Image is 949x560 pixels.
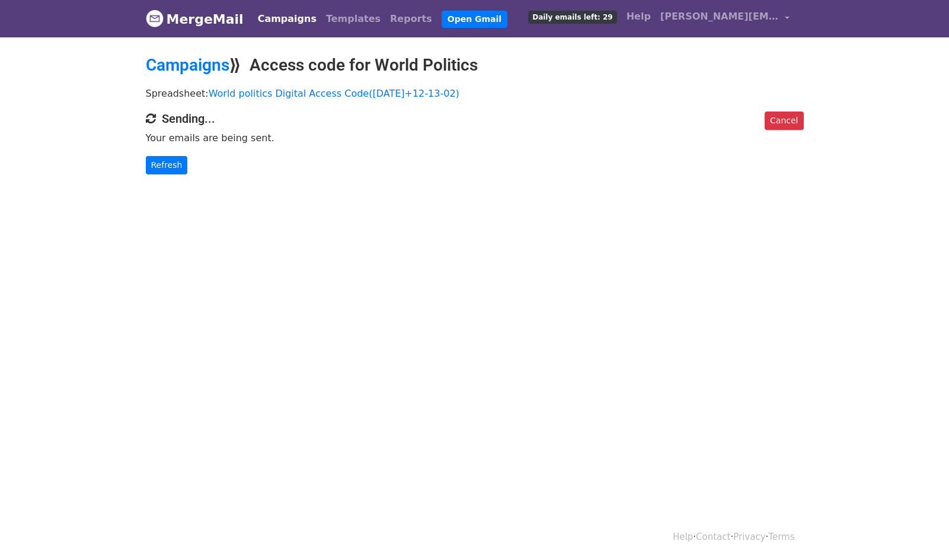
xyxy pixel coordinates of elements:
span: Daily emails left: 29 [528,11,616,24]
a: World politics Digital Access Code([DATE]+12-13-02) [209,88,459,99]
img: MergeMail logo [146,9,164,27]
a: Contact [696,532,730,542]
a: Open Gmail [442,11,507,28]
a: Templates [321,7,385,31]
a: Campaigns [253,7,321,31]
p: Your emails are being sent. [146,132,804,144]
span: [PERSON_NAME][EMAIL_ADDRESS][DOMAIN_NAME] [660,9,779,24]
a: Terms [768,532,794,542]
a: Cancel [765,112,803,130]
a: [PERSON_NAME][EMAIL_ADDRESS][DOMAIN_NAME] [656,5,794,33]
h2: ⟫ Access code for World Politics [146,55,804,75]
p: Spreadsheet: [146,87,804,100]
a: Campaigns [146,55,229,75]
a: MergeMail [146,7,244,31]
a: Refresh [146,156,188,174]
a: Daily emails left: 29 [523,5,621,28]
a: Help [673,532,693,542]
a: Help [622,5,656,28]
h4: Sending... [146,112,804,126]
a: Reports [385,7,437,31]
iframe: Chat Widget [890,503,949,560]
a: Privacy [733,532,765,542]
